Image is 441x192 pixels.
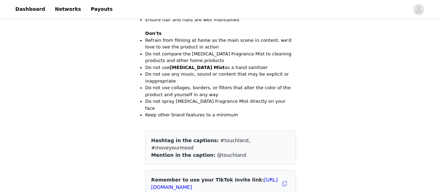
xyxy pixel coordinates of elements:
p: Do not use collages, borders, or filters that alter the color of the product and yourself in any way [145,84,296,98]
span: @touchland [217,152,246,158]
span: Remember to use your TikTok invite link: [151,177,278,190]
li: Keep other brand features to a minimum [145,112,296,118]
li: Do not use any music, sound or content that may be explicit or inappropriate [145,71,296,84]
span: Hashtag in the captions: [151,137,219,143]
a: Dashboard [11,1,49,17]
a: Payouts [86,1,117,17]
p: Do not compare the [MEDICAL_DATA] Fragrance Mist to cleaning products and other home products [145,51,296,64]
p: Ensure hair and nails are well maintained [145,16,296,23]
strong: Don'ts [145,31,162,36]
li: Do not use as a hand sanitizer [145,64,296,71]
div: avatar [415,4,422,15]
strong: [MEDICAL_DATA] Mist [170,65,225,70]
li: Refrain from filming at home as the main scene in content, we'd love to see the product in action [145,37,296,51]
p: Do not spray [MEDICAL_DATA] Fragrance Mist directly on your face [145,98,296,112]
span: Mention in the caption: [151,152,215,158]
a: Networks [51,1,85,17]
